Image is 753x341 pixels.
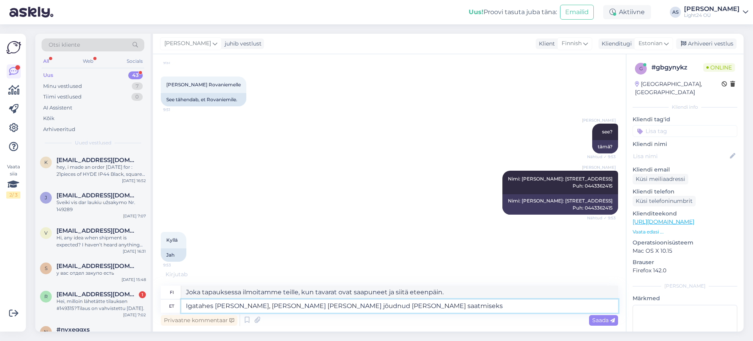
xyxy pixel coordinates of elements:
[592,140,618,153] div: tämä?
[43,71,53,79] div: Uus
[123,312,146,318] div: [DATE] 7:02
[56,157,138,164] span: kuninkaantie752@gmail.com
[161,270,618,279] div: Kirjutab
[56,192,138,199] span: justmisius@gmail.com
[163,107,193,113] span: 9:51
[123,248,146,254] div: [DATE] 16:31
[166,237,178,243] span: Kyllä
[125,56,144,66] div: Socials
[44,329,48,335] span: n
[633,125,737,137] input: Lisa tag
[633,218,694,225] a: [URL][DOMAIN_NAME]
[638,39,662,48] span: Estonian
[170,286,174,299] div: fi
[633,239,737,247] p: Operatsioonisüsteem
[684,6,740,12] div: [PERSON_NAME]
[42,56,51,66] div: All
[128,71,143,79] div: 43
[49,41,80,49] span: Otsi kliente
[582,164,616,170] span: [PERSON_NAME]
[633,258,737,266] p: Brauser
[469,7,557,17] div: Proovi tasuta juba täna:
[633,166,737,174] p: Kliendi email
[633,174,688,184] div: Küsi meiliaadressi
[592,317,615,324] span: Saada
[45,195,47,201] span: j
[586,154,616,160] span: Nähtud ✓ 9:53
[45,265,47,271] span: s
[651,63,703,72] div: # gbgynykz
[560,5,594,20] button: Emailid
[633,283,737,290] div: [PERSON_NAME]
[633,188,737,196] p: Kliendi telefon
[639,66,643,71] span: g
[676,38,737,49] div: Arhiveeri vestlus
[56,199,146,213] div: Sveiki vis dar laukiu užsakymo Nr. 149289
[163,60,193,66] span: 9:51
[163,262,193,268] span: 9:53
[43,104,72,112] div: AI Assistent
[44,230,47,236] span: v
[586,215,616,221] span: Nähtud ✓ 9:53
[502,194,618,215] div: Nimi: [PERSON_NAME]: [STREET_ADDRESS] Puh: 0443362415
[670,7,681,18] div: AS
[633,115,737,124] p: Kliendi tag'id
[81,56,95,66] div: Web
[122,277,146,283] div: [DATE] 15:48
[6,163,20,199] div: Vaata siia
[633,247,737,255] p: Mac OS X 10.15
[469,8,484,16] b: Uus!
[123,213,146,219] div: [DATE] 7:07
[43,126,75,133] div: Arhiveeritud
[161,315,237,326] div: Privaatne kommentaar
[633,210,737,218] p: Klienditeekond
[166,82,241,88] span: [PERSON_NAME] Rovaniemelle
[635,80,722,97] div: [GEOGRAPHIC_DATA], [GEOGRAPHIC_DATA]
[582,117,616,123] span: [PERSON_NAME]
[684,6,748,18] a: [PERSON_NAME]Light24 OÜ
[131,93,143,101] div: 0
[181,299,618,313] textarea: Igatahes [PERSON_NAME], [PERSON_NAME] [PERSON_NAME] jõudnud [PERSON_NAME] saatmiseks
[536,40,555,48] div: Klient
[56,291,138,298] span: ritvaleinonen@hotmail.com
[43,115,55,122] div: Kõik
[161,248,186,262] div: Jah
[6,191,20,199] div: 2 / 3
[164,39,211,48] span: [PERSON_NAME]
[598,40,632,48] div: Klienditugi
[633,140,737,148] p: Kliendi nimi
[181,286,618,299] textarea: Joka tapauksessa ilmoitamme teille, kun tavarat ovat saapuneet ja siitä eteenpäin.
[222,40,262,48] div: juhib vestlust
[508,176,613,189] span: Nimi: [PERSON_NAME]: [STREET_ADDRESS] Puh: 0443362415
[43,93,82,101] div: Tiimi vestlused
[56,326,90,333] span: #nyxeggxs
[633,152,728,160] input: Lisa nimi
[602,129,613,135] span: see?
[44,294,48,299] span: r
[633,228,737,235] p: Vaata edasi ...
[6,40,21,55] img: Askly Logo
[56,263,138,270] span: shahzoda@ovivoelektrik.com.tr
[684,12,740,18] div: Light24 OÜ
[562,39,582,48] span: Finnish
[633,266,737,275] p: Firefox 142.0
[56,234,146,248] div: Hi, any idea when shipment is expected? I haven’t heard anything yet. Commande n°149638] ([DATE])...
[132,82,143,90] div: 7
[603,5,651,19] div: Aktiivne
[139,291,146,298] div: 1
[43,82,82,90] div: Minu vestlused
[56,270,146,277] div: у вас отдел закупо есть
[44,159,48,165] span: k
[56,164,146,178] div: hey, i made an order [DATE] for : 21pieces of HYDE IP44 Black, square lamps We opened the package...
[56,298,146,312] div: Hei, milloin lähetätte tilauksen #149315?Tilaus on vahvistettu [DATE].
[56,227,138,234] span: vanheiningenruud@gmail.com
[169,299,174,313] div: et
[75,139,111,146] span: Uued vestlused
[633,104,737,111] div: Kliendi info
[122,178,146,184] div: [DATE] 16:52
[703,63,735,72] span: Online
[633,294,737,303] p: Märkmed
[161,93,246,106] div: See tähendab, et Rovaniemile.
[633,196,696,206] div: Küsi telefoninumbrit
